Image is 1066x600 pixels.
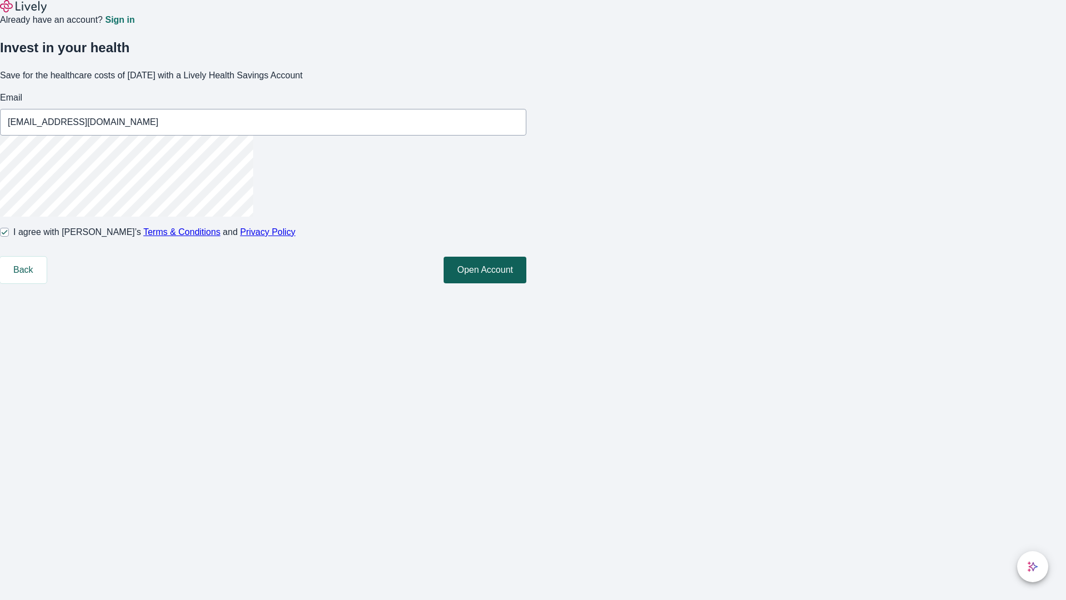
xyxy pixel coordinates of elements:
button: chat [1017,551,1048,582]
a: Terms & Conditions [143,227,220,237]
a: Privacy Policy [240,227,296,237]
svg: Lively AI Assistant [1027,561,1038,572]
span: I agree with [PERSON_NAME]’s and [13,226,295,239]
a: Sign in [105,16,134,24]
button: Open Account [444,257,526,283]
